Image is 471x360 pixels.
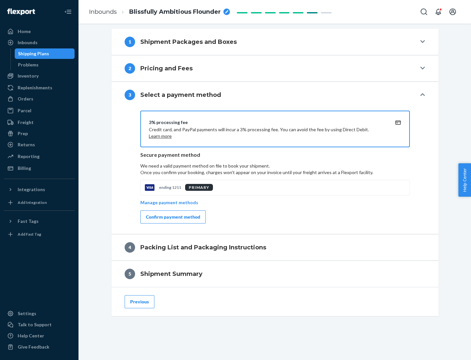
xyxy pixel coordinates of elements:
a: Reporting [4,151,75,162]
div: 2 [125,63,135,74]
div: Orders [18,96,33,102]
a: Home [4,26,75,37]
a: Prep [4,128,75,139]
p: Once you confirm your booking, charges won't appear on your invoice until your freight arrives at... [140,169,410,176]
p: We need a valid payment method on file to book your shipment. [140,163,410,176]
h4: Select a payment method [140,91,221,99]
div: Confirm payment method [146,214,200,220]
div: 5 [125,269,135,279]
div: Inbounds [18,39,38,46]
a: Shipping Plans [15,48,75,59]
a: Inbounds [4,37,75,48]
a: Add Integration [4,197,75,208]
p: ending 1211 [159,185,181,190]
div: Problems [18,62,39,68]
div: Give Feedback [18,344,49,350]
div: Add Fast Tag [18,231,41,237]
a: Help Center [4,331,75,341]
button: Open account menu [446,5,459,18]
p: Manage payment methods [140,199,198,206]
div: PRIMARY [185,184,213,191]
div: Replenishments [18,84,52,91]
a: Problems [15,60,75,70]
p: Credit card, and PayPal payments will incur a 3% processing fee. You can avoid the fee by using D... [149,126,386,139]
div: Talk to Support [18,321,52,328]
button: Previous [125,295,154,308]
a: Inbounds [89,8,117,15]
div: Settings [18,310,36,317]
button: 3Select a payment method [112,82,439,108]
h4: Pricing and Fees [140,64,193,73]
button: Help Center [458,163,471,197]
button: Open Search Box [417,5,430,18]
button: Open notifications [432,5,445,18]
div: Freight [18,119,34,126]
h4: Shipment Summary [140,270,202,278]
button: Integrations [4,184,75,195]
img: Flexport logo [7,9,35,15]
a: Replenishments [4,82,75,93]
div: 4 [125,242,135,253]
div: 3 [125,90,135,100]
div: Home [18,28,31,35]
div: 1 [125,37,135,47]
div: Fast Tags [18,218,39,225]
a: Orders [4,94,75,104]
a: Returns [4,139,75,150]
ol: breadcrumbs [84,2,235,22]
a: Settings [4,308,75,319]
button: Learn more [149,133,172,139]
a: Add Fast Tag [4,229,75,240]
a: Inventory [4,71,75,81]
a: Talk to Support [4,319,75,330]
div: Add Integration [18,200,47,205]
div: Prep [18,130,28,137]
button: Give Feedback [4,342,75,352]
div: Integrations [18,186,45,193]
button: Confirm payment method [140,210,206,224]
button: Fast Tags [4,216,75,226]
button: 4Packing List and Packaging Instructions [112,234,439,261]
div: Help Center [18,333,44,339]
button: 2Pricing and Fees [112,55,439,81]
div: Reporting [18,153,40,160]
div: Parcel [18,107,31,114]
a: Parcel [4,105,75,116]
div: Billing [18,165,31,171]
div: Returns [18,141,35,148]
div: 3% processing fee [149,119,386,126]
h4: Packing List and Packaging Instructions [140,243,266,252]
h4: Shipment Packages and Boxes [140,38,237,46]
button: 1Shipment Packages and Boxes [112,29,439,55]
a: Freight [4,117,75,128]
button: 5Shipment Summary [112,261,439,287]
div: Shipping Plans [18,50,49,57]
a: Billing [4,163,75,173]
div: Inventory [18,73,39,79]
p: Secure payment method [140,151,410,159]
button: Close Navigation [61,5,75,18]
span: Blissfully Ambitious Flounder [129,8,221,16]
